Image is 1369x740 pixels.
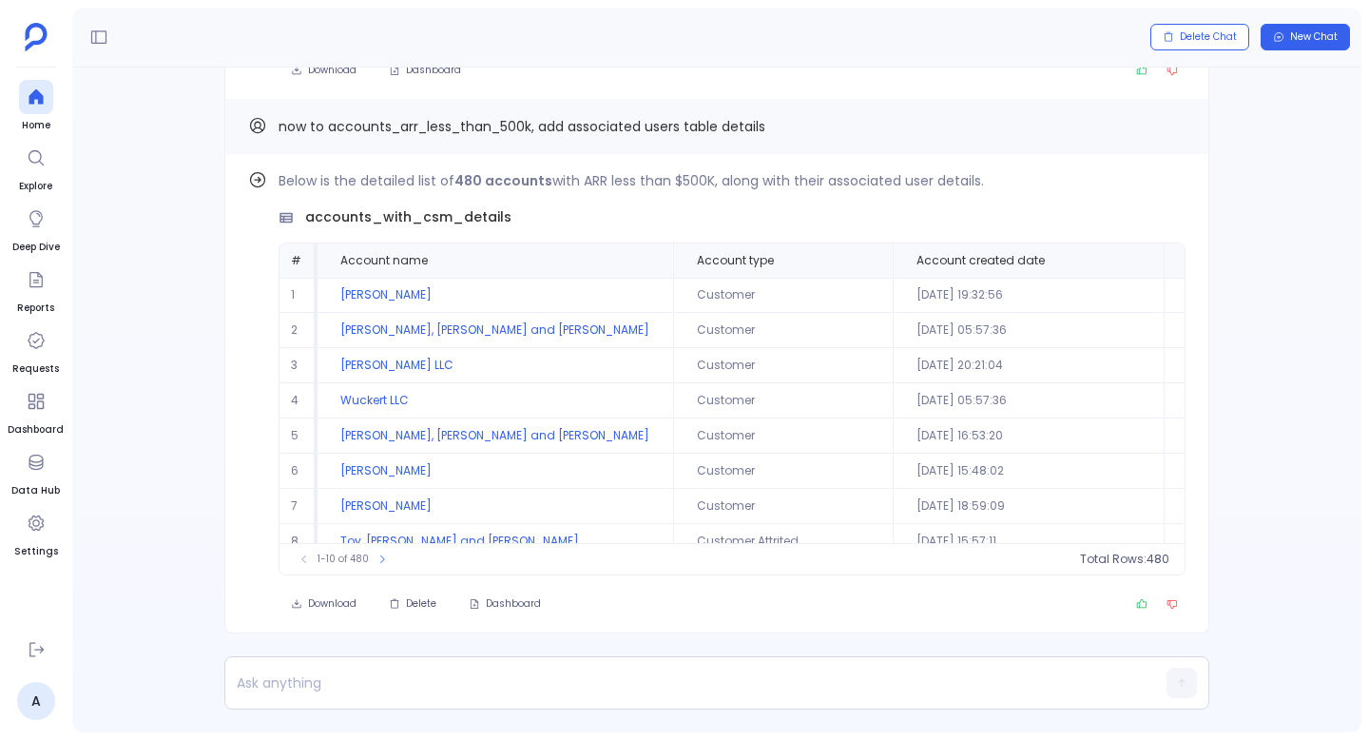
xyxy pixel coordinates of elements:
[308,597,357,611] span: Download
[280,348,318,383] td: 3
[673,313,893,348] td: Customer
[8,422,64,438] span: Dashboard
[454,171,552,190] strong: 480 accounts
[318,313,673,348] td: [PERSON_NAME], [PERSON_NAME] and [PERSON_NAME]
[318,383,673,419] td: Wuckert LLC
[406,64,461,77] span: Dashboard
[14,544,58,559] span: Settings
[893,419,1164,454] td: [DATE] 16:53:20
[12,323,59,377] a: Requests
[486,597,541,611] span: Dashboard
[376,591,449,617] button: Delete
[12,240,60,255] span: Deep Dive
[318,278,673,313] td: [PERSON_NAME]
[893,383,1164,419] td: [DATE] 05:57:36
[1261,24,1350,50] button: New Chat
[17,263,54,316] a: Reports
[893,489,1164,524] td: [DATE] 18:59:09
[673,383,893,419] td: Customer
[893,524,1164,559] td: [DATE] 15:57:11
[1150,24,1249,50] button: Delete Chat
[673,278,893,313] td: Customer
[318,454,673,489] td: [PERSON_NAME]
[279,591,369,617] button: Download
[673,454,893,489] td: Customer
[8,384,64,438] a: Dashboard
[280,383,318,419] td: 4
[697,253,774,268] span: Account type
[1147,552,1169,567] span: 480
[893,313,1164,348] td: [DATE] 05:57:36
[456,591,553,617] button: Dashboard
[318,489,673,524] td: [PERSON_NAME]
[308,64,357,77] span: Download
[19,80,53,133] a: Home
[280,489,318,524] td: 7
[1290,30,1338,44] span: New Chat
[19,179,53,194] span: Explore
[673,419,893,454] td: Customer
[280,454,318,489] td: 6
[279,117,765,136] span: now to accounts_arr_less_than_500k, add associated users table details
[1080,552,1147,567] span: Total Rows:
[12,202,60,255] a: Deep Dive
[318,419,673,454] td: [PERSON_NAME], [PERSON_NAME] and [PERSON_NAME]
[673,348,893,383] td: Customer
[893,454,1164,489] td: [DATE] 15:48:02
[279,57,369,84] button: Download
[916,253,1045,268] span: Account created date
[893,348,1164,383] td: [DATE] 20:21:04
[19,118,53,133] span: Home
[17,682,55,720] a: A
[318,552,369,567] span: 1-10 of 480
[25,23,48,51] img: petavue logo
[291,252,301,268] span: #
[318,524,673,559] td: Toy, [PERSON_NAME] and [PERSON_NAME]
[280,278,318,313] td: 1
[12,361,59,377] span: Requests
[17,301,54,316] span: Reports
[673,524,893,559] td: Customer Attrited
[280,419,318,454] td: 5
[280,313,318,348] td: 2
[11,445,60,498] a: Data Hub
[1180,30,1237,44] span: Delete Chat
[11,483,60,498] span: Data Hub
[340,253,428,268] span: Account name
[279,169,1186,192] p: Below is the detailed list of with ARR less than $500K, along with their associated user details.
[19,141,53,194] a: Explore
[14,506,58,559] a: Settings
[280,524,318,559] td: 8
[893,278,1164,313] td: [DATE] 19:32:56
[318,348,673,383] td: [PERSON_NAME] LLC
[406,597,436,611] span: Delete
[673,489,893,524] td: Customer
[376,57,473,84] button: Dashboard
[305,207,511,227] span: accounts_with_csm_details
